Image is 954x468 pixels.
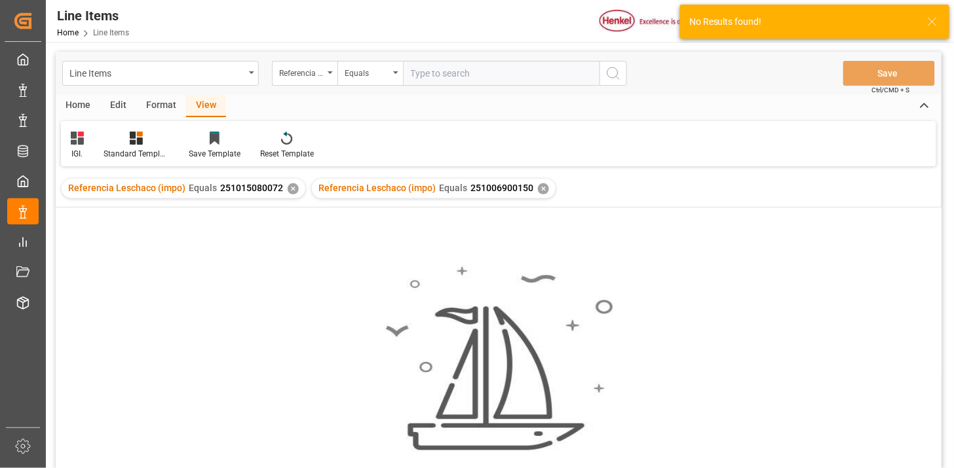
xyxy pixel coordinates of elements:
div: ✕ [288,183,299,194]
div: Line Items [57,6,129,26]
div: Reset Template [260,148,314,160]
div: Format [136,95,186,117]
img: Henkel%20logo.jpg_1689854090.jpg [600,10,710,33]
span: Equals [439,183,467,193]
div: IGI. [71,148,84,160]
div: Standard Templates [104,148,169,160]
div: View [186,95,226,117]
div: Edit [100,95,136,117]
span: 251006900150 [470,183,533,193]
img: smooth_sailing.jpeg [384,265,613,452]
button: Save [843,61,935,86]
span: 251015080072 [220,183,283,193]
div: Home [56,95,100,117]
div: Equals [345,64,389,79]
input: Type to search [403,61,600,86]
div: ✕ [538,183,549,194]
div: Line Items [69,64,244,81]
span: Ctrl/CMD + S [872,85,910,95]
a: Home [57,28,79,37]
button: open menu [337,61,403,86]
button: open menu [272,61,337,86]
div: No Results found! [689,15,915,29]
button: open menu [62,61,259,86]
button: search button [600,61,627,86]
div: Referencia Leschaco (impo) [279,64,324,79]
span: Referencia Leschaco (impo) [318,183,436,193]
div: Save Template [189,148,240,160]
span: Equals [189,183,217,193]
span: Referencia Leschaco (impo) [68,183,185,193]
